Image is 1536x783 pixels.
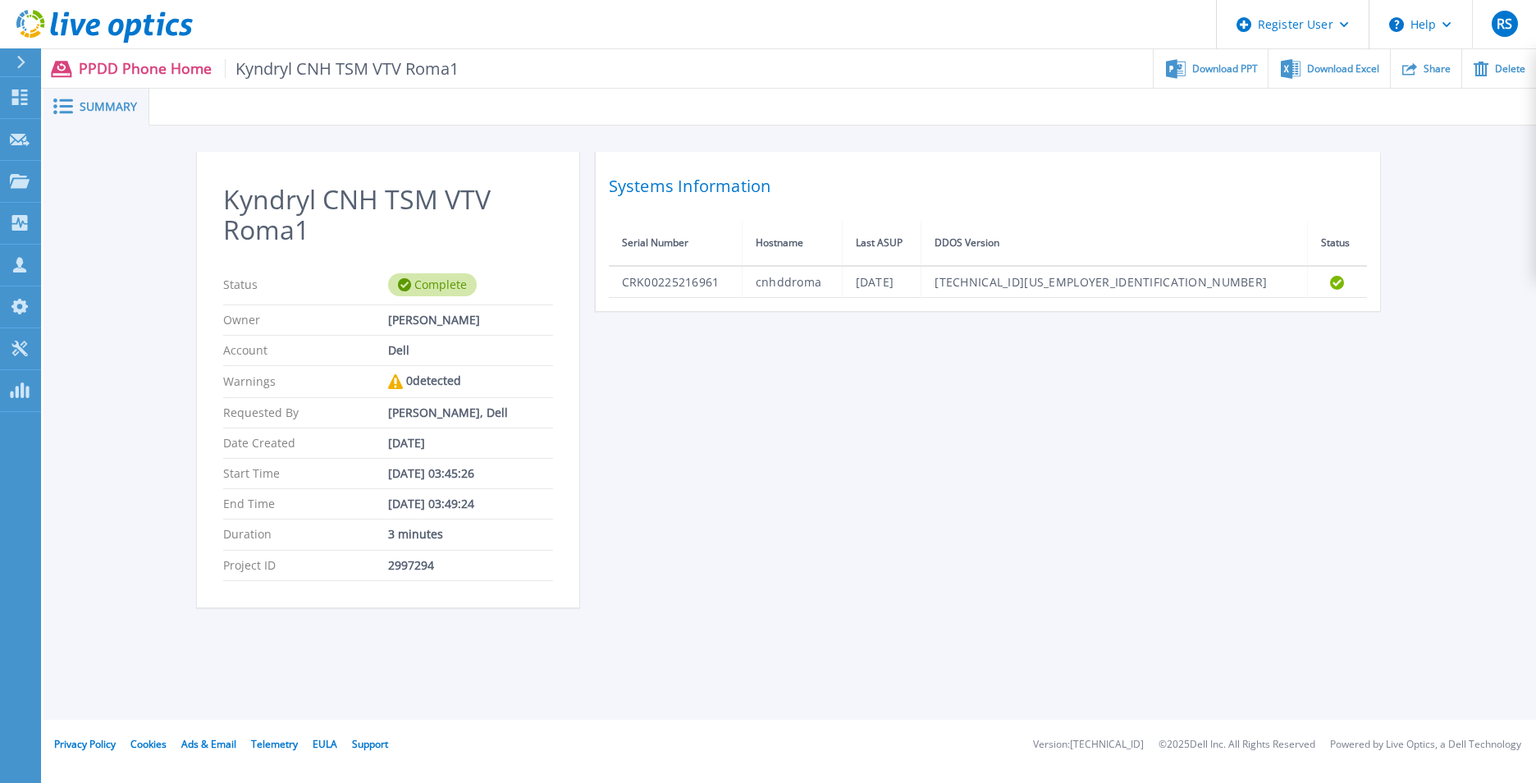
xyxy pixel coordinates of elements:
div: [DATE] 03:49:24 [388,497,553,511]
a: Telemetry [251,737,298,751]
th: DDOS Version [921,221,1307,266]
td: [TECHNICAL_ID][US_EMPLOYER_IDENTIFICATION_NUMBER] [921,266,1307,298]
div: 2997294 [388,559,553,572]
span: Delete [1495,64,1525,74]
li: Powered by Live Optics, a Dell Technology [1330,739,1521,750]
p: Project ID [223,559,388,572]
h2: Kyndryl CNH TSM VTV Roma1 [223,185,553,245]
p: End Time [223,497,388,511]
td: cnhddroma [742,266,842,298]
h2: Systems Information [609,172,1367,201]
span: RS [1497,17,1512,30]
div: Dell [388,344,553,357]
p: Date Created [223,437,388,450]
div: 3 minutes [388,528,553,541]
p: PPDD Phone Home [79,59,459,78]
span: Kyndryl CNH TSM VTV Roma1 [225,59,459,78]
th: Status [1307,221,1366,266]
div: Complete [388,273,477,296]
div: [PERSON_NAME], Dell [388,406,553,419]
li: Version: [TECHNICAL_ID] [1033,739,1144,750]
th: Serial Number [609,221,743,266]
li: © 2025 Dell Inc. All Rights Reserved [1159,739,1315,750]
div: [DATE] [388,437,553,450]
p: Requested By [223,406,388,419]
a: Privacy Policy [54,737,116,751]
th: Hostname [742,221,842,266]
th: Last ASUP [842,221,921,266]
div: [PERSON_NAME] [388,314,553,327]
td: [DATE] [842,266,921,298]
p: Owner [223,314,388,327]
p: Duration [223,528,388,541]
a: Cookies [130,737,167,751]
p: Account [223,344,388,357]
p: Start Time [223,467,388,480]
td: CRK00225216961 [609,266,743,298]
span: Download PPT [1192,64,1258,74]
span: Share [1424,64,1451,74]
div: [DATE] 03:45:26 [388,467,553,480]
span: Download Excel [1307,64,1379,74]
p: Status [223,273,388,296]
div: 0 detected [388,374,553,389]
a: Support [352,737,388,751]
a: Ads & Email [181,737,236,751]
a: EULA [313,737,337,751]
span: Summary [80,101,137,112]
p: Warnings [223,374,388,389]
